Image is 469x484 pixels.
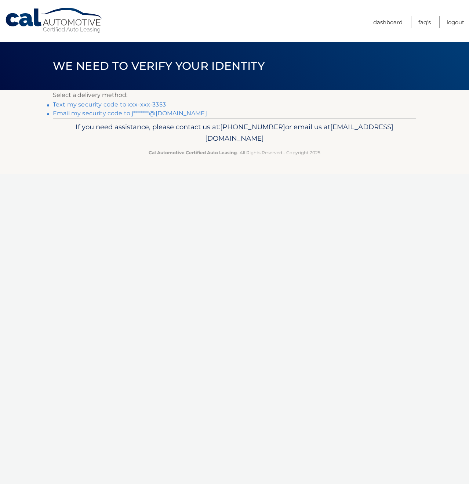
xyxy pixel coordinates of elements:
a: Dashboard [373,16,403,28]
span: [PHONE_NUMBER] [220,123,285,131]
a: Logout [447,16,464,28]
a: Cal Automotive [5,7,104,33]
p: If you need assistance, please contact us at: or email us at [58,121,411,145]
span: We need to verify your identity [53,59,265,73]
a: FAQ's [418,16,431,28]
a: Text my security code to xxx-xxx-3353 [53,101,166,108]
a: Email my security code to j*******@[DOMAIN_NAME] [53,110,207,117]
p: Select a delivery method: [53,90,416,100]
strong: Cal Automotive Certified Auto Leasing [149,150,237,155]
p: - All Rights Reserved - Copyright 2025 [58,149,411,156]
